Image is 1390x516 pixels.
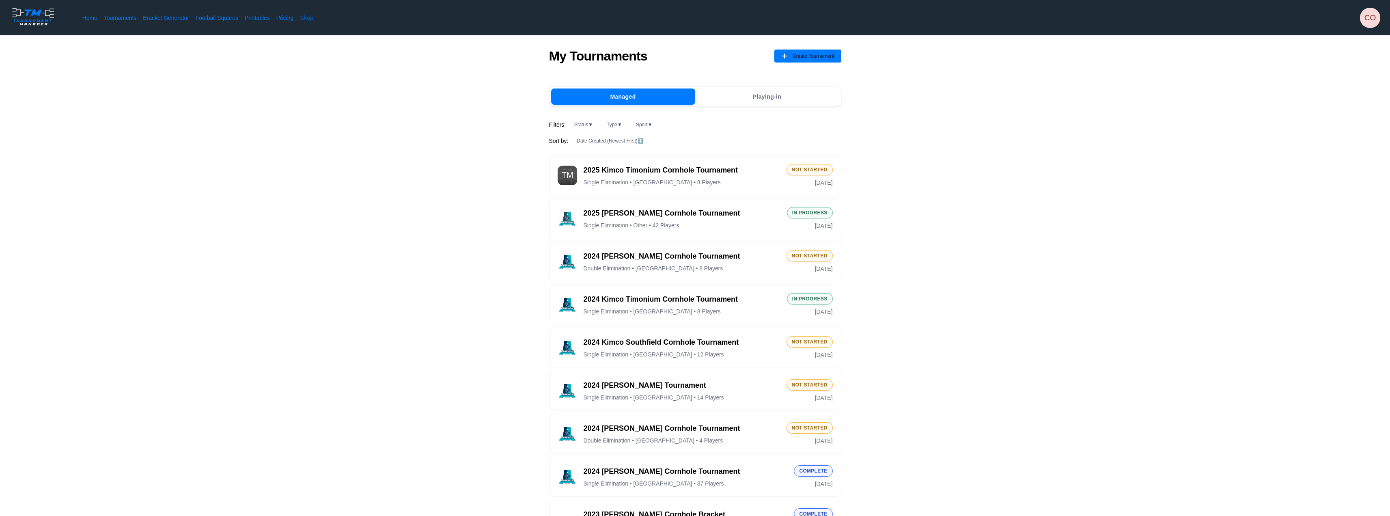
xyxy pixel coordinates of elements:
[549,457,841,497] button: Tournament2024 [PERSON_NAME] Cornhole TournamentSingle Elimination • [GEOGRAPHIC_DATA] • 37 Playe...
[793,50,834,63] span: Create Tournament
[558,209,577,228] img: Tournament
[584,251,780,261] span: 2024 [PERSON_NAME] Cornhole Tournament
[549,414,841,453] button: Tournament2024 [PERSON_NAME] Cornhole TournamentDouble Elimination • [GEOGRAPHIC_DATA] • 4 Player...
[815,179,833,187] span: [DATE]
[196,14,238,22] a: Football Squares
[1360,8,1380,28] div: Christopher Ostrowski
[569,120,598,130] button: Status▼
[584,423,780,434] span: 2024 [PERSON_NAME] Cornhole Tournament
[549,199,841,238] button: Tournament2025 [PERSON_NAME] Cornhole TournamentSingle Elimination • Other • 42 PlayersIn Progres...
[558,424,577,443] img: Tournament
[815,480,833,488] span: [DATE]
[815,308,833,316] span: [DATE]
[549,328,841,367] button: Tournament2024 Kimco Southfield Cornhole TournamentSingle Elimination • [GEOGRAPHIC_DATA] • 12 Pl...
[787,336,833,348] div: Not Started
[584,265,723,272] span: Double Elimination • [GEOGRAPHIC_DATA] • 8 Players
[549,137,569,145] span: Sort by:
[794,465,832,477] div: Complete
[584,437,723,444] span: Double Elimination • [GEOGRAPHIC_DATA] • 4 Players
[549,371,841,410] button: Tournament2024 [PERSON_NAME] TournamentSingle Elimination • [GEOGRAPHIC_DATA] • 14 PlayersNot Sta...
[601,120,627,130] button: Type▼
[787,164,833,175] div: Not Started
[558,338,577,357] img: Tournament
[584,337,780,348] span: 2024 Kimco Southfield Cornhole Tournament
[558,252,577,271] img: Tournament
[143,14,189,22] a: Bracket Generator
[815,394,833,402] span: [DATE]
[584,466,788,477] span: 2024 [PERSON_NAME] Cornhole Tournament
[300,14,313,22] a: Shop
[558,295,577,314] img: Tournament
[584,179,721,186] span: Single Elimination • [GEOGRAPHIC_DATA] • 8 Players
[584,294,780,304] span: 2024 Kimco Timonium Cornhole Tournament
[584,380,780,391] span: 2024 [PERSON_NAME] Tournament
[815,351,833,359] span: [DATE]
[549,285,841,324] button: Tournament2024 Kimco Timonium Cornhole TournamentSingle Elimination • [GEOGRAPHIC_DATA] • 8 Playe...
[787,422,833,434] div: Not Started
[787,250,833,261] div: Not Started
[245,14,270,22] a: Printables
[549,48,647,64] h1: My Tournaments
[815,222,833,230] span: [DATE]
[815,265,833,273] span: [DATE]
[558,166,577,185] img: Tournament
[584,165,780,175] span: 2025 Kimco Timonium Cornhole Tournament
[558,467,577,486] img: Tournament
[787,207,833,218] div: In Progress
[82,14,97,22] a: Home
[584,351,724,358] span: Single Elimination • [GEOGRAPHIC_DATA] • 12 Players
[549,242,841,281] button: Tournament2024 [PERSON_NAME] Cornhole TournamentDouble Elimination • [GEOGRAPHIC_DATA] • 8 Player...
[549,155,841,195] button: Tournament2025 Kimco Timonium Cornhole TournamentSingle Elimination • [GEOGRAPHIC_DATA] • 8 Playe...
[549,121,566,129] span: Filters:
[787,379,833,391] div: Not Started
[695,89,839,105] button: Playing-in
[584,308,721,315] span: Single Elimination • [GEOGRAPHIC_DATA] • 8 Players
[104,14,136,22] a: Tournaments
[1360,8,1380,28] button: CO
[774,50,841,63] button: Create Tournament
[571,136,649,146] button: Date Created (Newest First)↕️
[787,293,833,304] div: In Progress
[631,120,658,130] button: Sport▼
[584,394,724,401] span: Single Elimination • [GEOGRAPHIC_DATA] • 14 Players
[584,480,724,487] span: Single Elimination • [GEOGRAPHIC_DATA] • 37 Players
[10,6,56,27] img: logo.ffa97a18e3bf2c7d.png
[551,89,695,105] button: Managed
[815,437,833,445] span: [DATE]
[584,222,679,229] span: Single Elimination • Other • 42 Players
[558,381,577,400] img: Tournament
[276,14,293,22] a: Pricing
[584,208,780,218] span: 2025 [PERSON_NAME] Cornhole Tournament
